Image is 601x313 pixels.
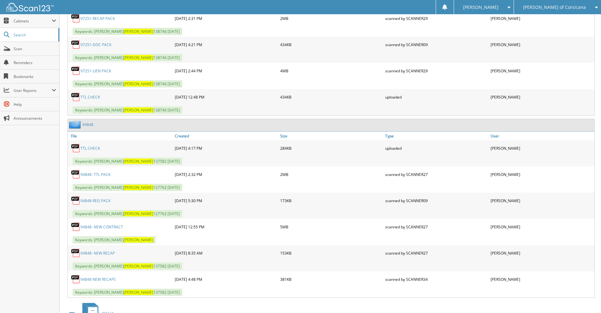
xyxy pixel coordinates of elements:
[14,46,56,51] span: Scan
[173,64,279,77] div: [DATE] 2:44 PM
[124,263,153,269] span: [PERSON_NAME]
[80,250,115,256] a: 94848- NEW RECAP
[80,68,111,74] a: 97251-LIEN PACK
[14,32,55,38] span: Search
[80,277,116,282] a: 94848 NEW RECAPS
[489,273,594,286] div: [PERSON_NAME]
[173,91,279,103] div: [DATE] 12:48 PM
[463,5,498,9] span: [PERSON_NAME]
[384,273,489,286] div: scanned by SCANNER34
[124,159,153,164] span: [PERSON_NAME]
[489,168,594,181] div: [PERSON_NAME]
[279,194,384,207] div: 173KB
[173,38,279,51] div: [DATE] 4:21 PM
[173,220,279,233] div: [DATE] 12:55 PM
[173,132,279,140] a: Created
[124,290,153,295] span: [PERSON_NAME]
[73,236,156,244] span: Keywords: [PERSON_NAME]
[73,54,182,61] span: Keywords: [PERSON_NAME] 138746 [DATE]
[71,222,80,232] img: PDF.png
[14,116,56,121] span: Announcements
[384,220,489,233] div: scanned by SCANNER27
[71,170,80,179] img: PDF.png
[71,274,80,284] img: PDF.png
[489,64,594,77] div: [PERSON_NAME]
[384,91,489,103] div: uploaded
[82,122,93,127] a: 94848
[73,80,182,87] span: Keywords: [PERSON_NAME] 138746 [DATE]
[173,194,279,207] div: [DATE] 5:30 PM
[384,38,489,51] div: scanned by SCANNER09
[124,107,153,113] span: [PERSON_NAME]
[279,132,384,140] a: Size
[384,132,489,140] a: Type
[124,237,153,243] span: [PERSON_NAME]
[569,283,601,313] iframe: Chat Widget
[80,94,100,100] a: TTL CHECK
[124,211,153,216] span: [PERSON_NAME]
[68,132,173,140] a: File
[14,102,56,107] span: Help
[71,143,80,153] img: PDF.png
[80,146,100,151] a: TTL CHECK
[124,29,153,34] span: [PERSON_NAME]
[80,42,111,47] a: 97251-DOC PACK
[71,66,80,75] img: PDF.png
[80,198,110,203] a: 94848-REG PACK
[14,18,52,24] span: Cabinets
[14,60,56,65] span: Reminders
[279,273,384,286] div: 381KB
[489,132,594,140] a: User
[279,91,384,103] div: 434KB
[69,121,82,129] img: folder2.png
[384,64,489,77] div: scanned by SCANNER29
[14,74,56,79] span: Bookmarks
[489,220,594,233] div: [PERSON_NAME]
[279,142,384,154] div: 284KB
[6,3,54,11] img: scan123-logo-white.svg
[73,210,182,217] span: Keywords: [PERSON_NAME] 127762 [DATE]
[73,289,182,296] span: Keywords: [PERSON_NAME] 137582 [DATE]
[489,247,594,259] div: [PERSON_NAME]
[73,262,182,270] span: Keywords: [PERSON_NAME] 137582 [DATE]
[71,14,80,23] img: PDF.png
[71,248,80,258] img: PDF.png
[173,168,279,181] div: [DATE] 2:32 PM
[73,158,182,165] span: Keywords: [PERSON_NAME] 137582 [DATE]
[124,81,153,87] span: [PERSON_NAME]
[71,196,80,205] img: PDF.png
[279,38,384,51] div: 434KB
[173,12,279,25] div: [DATE] 2:31 PM
[73,106,182,114] span: Keywords: [PERSON_NAME] 138746 [DATE]
[279,64,384,77] div: 4MB
[80,172,110,177] a: 94848- TTL PACK
[279,247,384,259] div: 153KB
[71,92,80,102] img: PDF.png
[173,247,279,259] div: [DATE] 8:35 AM
[73,184,182,191] span: Keywords: [PERSON_NAME] 127762 [DATE]
[489,91,594,103] div: [PERSON_NAME]
[523,5,586,9] span: [PERSON_NAME] of Corsicana
[384,12,489,25] div: scanned by SCANNER29
[14,88,52,93] span: User Reports
[279,12,384,25] div: 2MB
[384,142,489,154] div: uploaded
[489,194,594,207] div: [PERSON_NAME]
[73,28,182,35] span: Keywords: [PERSON_NAME] 138746 [DATE]
[489,38,594,51] div: [PERSON_NAME]
[124,55,153,60] span: [PERSON_NAME]
[489,142,594,154] div: [PERSON_NAME]
[173,142,279,154] div: [DATE] 4:17 PM
[384,247,489,259] div: scanned by SCANNER27
[279,220,384,233] div: 5MB
[80,16,115,21] a: 97251-RECAP PACK
[173,273,279,286] div: [DATE] 4:48 PM
[124,185,153,190] span: [PERSON_NAME]
[279,168,384,181] div: 2MB
[384,168,489,181] div: scanned by SCANNER27
[384,194,489,207] div: scanned by SCANNER09
[71,40,80,49] img: PDF.png
[489,12,594,25] div: [PERSON_NAME]
[80,224,123,230] a: 94848- NEW CONTRACT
